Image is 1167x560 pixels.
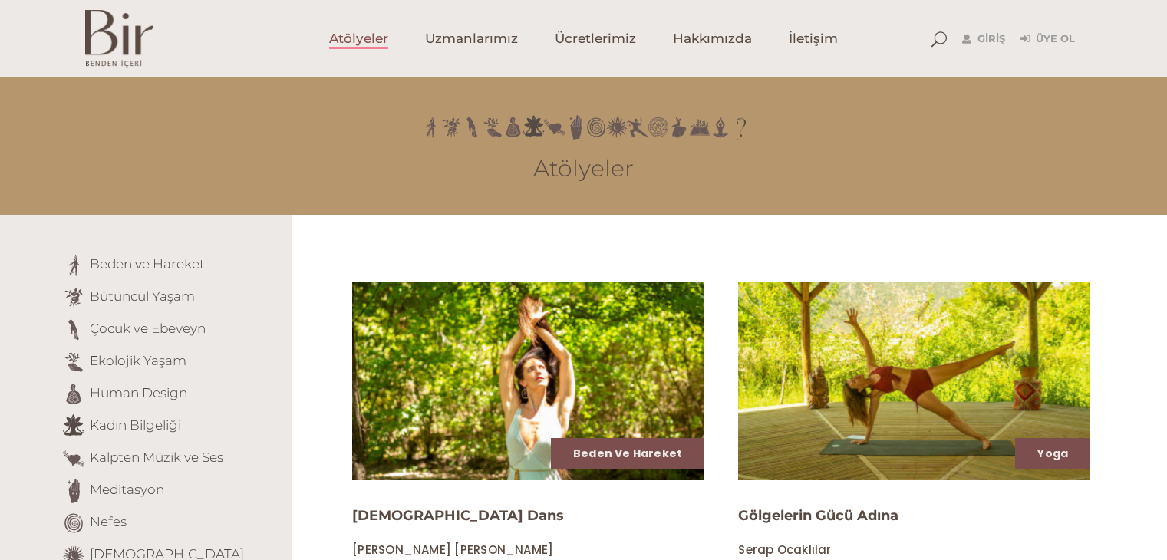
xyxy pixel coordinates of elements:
[90,417,181,433] a: Kadın Bilgeliği
[555,30,636,48] span: Ücretlerimiz
[352,542,553,558] span: [PERSON_NAME] [PERSON_NAME]
[789,30,838,48] span: İletişim
[352,507,564,524] a: [DEMOGRAPHIC_DATA] Dans
[673,30,752,48] span: Hakkımızda
[738,507,898,524] a: Gölgelerin Gücü Adına
[90,321,206,336] a: Çocuk ve Ebeveyn
[90,482,164,497] a: Meditasyon
[329,30,388,48] span: Atölyeler
[90,256,205,272] a: Beden ve Hareket
[425,30,518,48] span: Uzmanlarımız
[962,30,1005,48] a: Giriş
[738,542,831,557] a: Serap Ocaklılar
[90,288,195,304] a: Bütüncül Yaşam
[90,385,187,400] a: Human Design
[90,514,127,529] a: Nefes
[573,446,682,461] a: Beden ve Hareket
[738,542,831,558] span: Serap Ocaklılar
[352,542,553,557] a: [PERSON_NAME] [PERSON_NAME]
[90,450,223,465] a: Kalpten Müzik ve Ses
[1037,446,1068,461] a: Yoga
[1020,30,1075,48] a: Üye Ol
[90,353,186,368] a: Ekolojik Yaşam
